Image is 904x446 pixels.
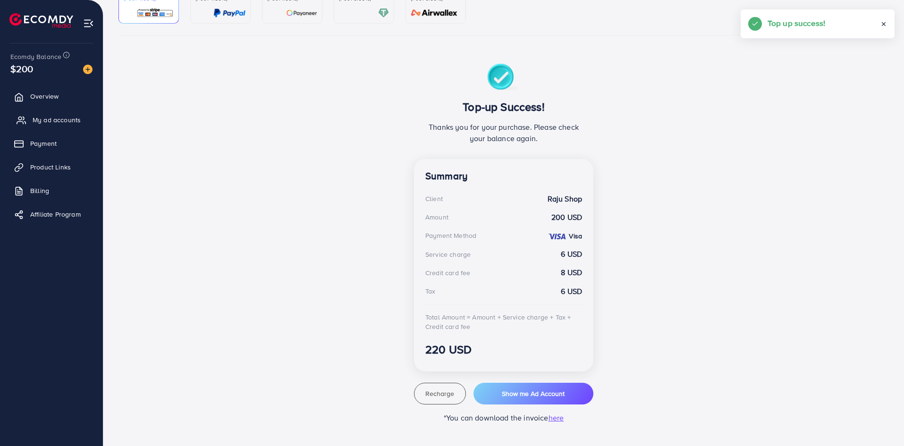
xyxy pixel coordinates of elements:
[548,233,566,240] img: credit
[7,181,96,200] a: Billing
[9,13,73,28] img: logo
[561,249,582,260] strong: 6 USD
[10,62,34,76] span: $200
[136,8,174,18] img: card
[864,404,897,439] iframe: Chat
[487,64,521,93] img: success
[378,8,389,18] img: card
[425,389,454,398] span: Recharge
[7,110,96,129] a: My ad accounts
[425,286,435,296] div: Tax
[425,194,443,203] div: Client
[7,158,96,177] a: Product Links
[569,231,582,241] strong: Visa
[473,383,593,404] button: Show me Ad Account
[425,312,582,332] div: Total Amount = Amount + Service charge + Tax + Credit card fee
[7,87,96,106] a: Overview
[425,250,471,259] div: Service charge
[30,162,71,172] span: Product Links
[414,383,466,404] button: Recharge
[10,52,61,61] span: Ecomdy Balance
[7,134,96,153] a: Payment
[551,212,582,223] strong: 200 USD
[425,212,448,222] div: Amount
[425,121,582,144] p: Thanks you for your purchase. Please check your balance again.
[286,8,317,18] img: card
[7,205,96,224] a: Affiliate Program
[425,343,582,356] h3: 220 USD
[408,8,461,18] img: card
[83,18,94,29] img: menu
[30,139,57,148] span: Payment
[561,286,582,297] strong: 6 USD
[33,115,81,125] span: My ad accounts
[30,186,49,195] span: Billing
[502,389,565,398] span: Show me Ad Account
[561,267,582,278] strong: 8 USD
[425,100,582,114] h3: Top-up Success!
[425,231,476,240] div: Payment Method
[414,412,593,423] p: *You can download the invoice
[213,8,245,18] img: card
[548,194,582,204] strong: Raju Shop
[425,268,470,278] div: Credit card fee
[549,412,564,423] span: here
[425,170,582,182] h4: Summary
[30,92,59,101] span: Overview
[30,210,81,219] span: Affiliate Program
[83,65,93,74] img: image
[768,17,825,29] h5: Top up success!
